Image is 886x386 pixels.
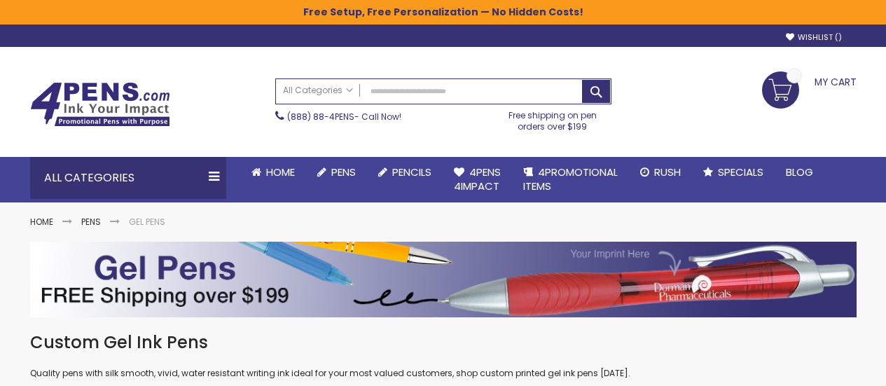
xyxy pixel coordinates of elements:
[443,157,512,202] a: 4Pens4impact
[786,165,813,179] span: Blog
[786,32,842,43] a: Wishlist
[30,331,857,380] div: Quality pens with silk smooth, vivid, water resistant writing ink ideal for your most valued cust...
[30,216,53,228] a: Home
[523,165,618,193] span: 4PROMOTIONAL ITEMS
[276,79,360,102] a: All Categories
[331,165,356,179] span: Pens
[30,82,170,127] img: 4Pens Custom Pens and Promotional Products
[129,216,165,228] strong: Gel Pens
[512,157,629,202] a: 4PROMOTIONALITEMS
[30,331,857,354] h1: Custom Gel Ink Pens
[240,157,306,188] a: Home
[775,157,824,188] a: Blog
[629,157,692,188] a: Rush
[287,111,401,123] span: - Call Now!
[283,85,353,96] span: All Categories
[30,157,226,199] div: All Categories
[367,157,443,188] a: Pencils
[266,165,295,179] span: Home
[30,242,857,317] img: Gel Pens
[306,157,367,188] a: Pens
[81,216,101,228] a: Pens
[392,165,431,179] span: Pencils
[692,157,775,188] a: Specials
[454,165,501,193] span: 4Pens 4impact
[654,165,681,179] span: Rush
[718,165,763,179] span: Specials
[287,111,354,123] a: (888) 88-4PENS
[494,104,611,132] div: Free shipping on pen orders over $199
